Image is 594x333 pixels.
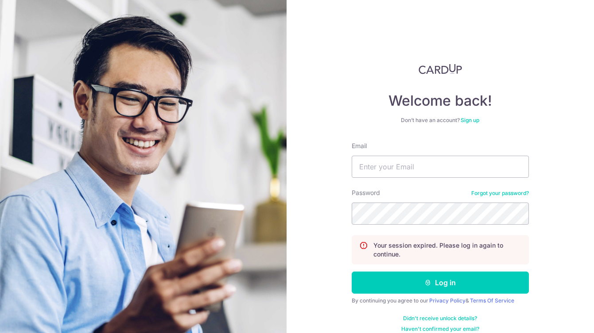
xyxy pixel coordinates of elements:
a: Forgot your password? [471,190,529,197]
h4: Welcome back! [352,92,529,110]
input: Enter your Email [352,156,529,178]
a: Sign up [461,117,479,123]
a: Didn't receive unlock details? [403,315,477,322]
a: Haven't confirmed your email? [401,325,479,333]
a: Privacy Policy [429,297,466,304]
div: By continuing you agree to our & [352,297,529,304]
div: Don’t have an account? [352,117,529,124]
label: Email [352,142,367,150]
p: Your session expired. Please log in again to continue. [373,241,521,259]
button: Log in [352,272,529,294]
label: Password [352,188,380,197]
img: CardUp Logo [419,64,462,74]
a: Terms Of Service [470,297,514,304]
